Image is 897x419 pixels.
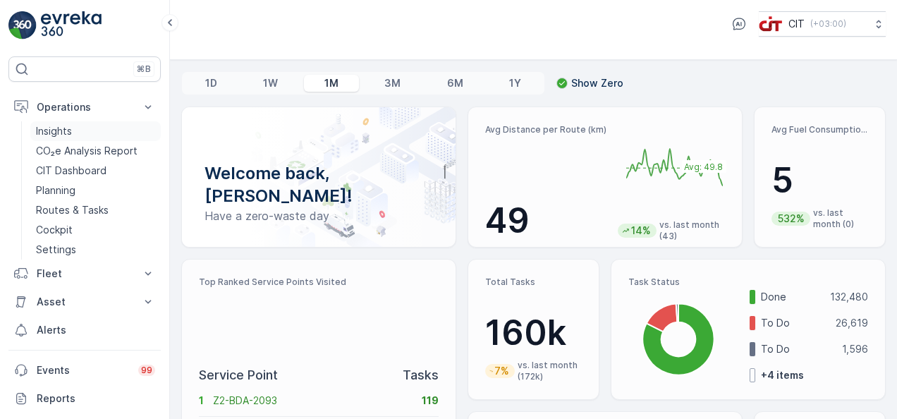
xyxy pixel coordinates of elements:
p: Fleet [37,267,133,281]
p: 1D [205,76,217,90]
p: Have a zero-waste day [205,207,433,224]
p: 1Y [509,76,521,90]
button: CIT(+03:00) [759,11,886,37]
p: Insights [36,124,72,138]
p: CIT Dashboard [36,164,106,178]
p: Show Zero [571,76,623,90]
a: Insights [30,121,161,141]
img: cit-logo_pOk6rL0.png [759,16,783,32]
p: Task Status [628,277,868,288]
p: 1,596 [842,342,868,356]
p: 7% [493,364,511,378]
a: Routes & Tasks [30,200,161,220]
a: CIT Dashboard [30,161,161,181]
p: vs. last month (172k) [518,360,582,382]
p: 119 [422,394,439,408]
p: vs. last month (0) [813,207,868,230]
img: logo [8,11,37,40]
p: To Do [761,342,833,356]
p: 5 [771,159,868,202]
a: Cockpit [30,220,161,240]
p: Avg Fuel Consumption per Route (lt) [771,124,868,135]
p: Total Tasks [485,277,582,288]
p: 6M [447,76,463,90]
p: 1 [199,394,204,408]
a: Reports [8,384,161,413]
p: Planning [36,183,75,198]
p: Welcome back, [PERSON_NAME]! [205,162,433,207]
p: 99 [140,364,153,377]
button: Fleet [8,260,161,288]
a: Events99 [8,356,161,384]
p: 3M [384,76,401,90]
img: logo_light-DOdMpM7g.png [41,11,102,40]
p: Routes & Tasks [36,203,109,217]
p: Operations [37,100,133,114]
p: Cockpit [36,223,73,237]
p: 1M [324,76,338,90]
p: 1W [263,76,278,90]
p: Asset [37,295,133,309]
p: Alerts [37,323,155,337]
p: 26,619 [836,316,868,330]
button: Asset [8,288,161,316]
p: 160k [485,312,582,354]
p: Tasks [403,365,439,385]
p: ( +03:00 ) [810,18,846,30]
p: 14% [630,224,652,238]
p: Done [761,290,821,304]
p: Avg Distance per Route (km) [485,124,606,135]
p: CIT [788,17,805,31]
p: ⌘B [137,63,151,75]
p: Z2-BDA-2093 [213,394,413,408]
a: CO₂e Analysis Report [30,141,161,161]
p: 132,480 [830,290,868,304]
a: Planning [30,181,161,200]
p: Events [37,363,130,377]
a: Alerts [8,316,161,344]
p: Service Point [199,365,278,385]
p: Top Ranked Service Points Visited [199,277,439,288]
button: Operations [8,93,161,121]
p: CO₂e Analysis Report [36,144,138,158]
a: Settings [30,240,161,260]
p: To Do [761,316,826,330]
p: vs. last month (43) [659,219,730,242]
p: 49 [485,200,606,242]
p: Reports [37,391,155,406]
p: + 4 items [761,368,804,382]
p: 532% [776,212,806,226]
p: Settings [36,243,76,257]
